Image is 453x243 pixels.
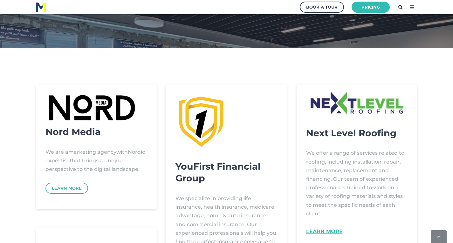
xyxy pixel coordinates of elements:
img: Untitled design (3) [45,91,137,126]
img: M1 Logo - Blue Letters - for Light Backgrounds-2 [36,3,46,12]
img: transparent logo black [175,91,227,150]
span: We are a [45,149,68,155]
a: Learn More [45,183,88,194]
p: We offer a range of services related to roofing, including installation, repair, maintenance, rep... [306,149,408,218]
div: Book a Tour [306,3,338,11]
a: Book a Tour [300,2,344,13]
a: Pricing [352,2,390,13]
img: Image 8-15-25 at 1.29 PM [306,91,408,117]
span: that brings a unique perspective to the digital landscape. [45,158,140,172]
h3: Nord Media [45,91,147,138]
a: LEARN MORE [306,227,343,236]
span: with [116,149,128,155]
h3: Next Level Roofing [306,127,408,139]
span: marketing agency [68,149,116,155]
h3: YouFirst Financial Group [175,160,277,184]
